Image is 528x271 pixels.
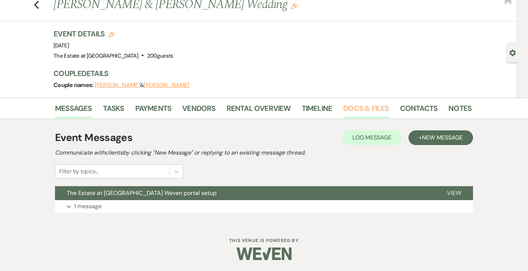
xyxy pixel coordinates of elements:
a: Rental Overview [227,102,291,119]
img: Weven Logo [236,241,291,267]
span: New Message [422,134,463,141]
button: [PERSON_NAME] [144,82,189,88]
span: & [95,82,189,89]
button: +New Message [408,130,473,145]
a: Docs & Files [343,102,389,119]
button: [PERSON_NAME] [95,82,140,88]
a: Tasks [103,102,124,119]
div: Filter by topics... [59,167,98,176]
span: The Estate at [GEOGRAPHIC_DATA] [54,52,138,59]
h3: Couple Details [54,68,464,79]
p: 1 message [74,202,102,211]
span: 200 guests [147,52,173,59]
span: View [447,189,461,197]
button: Edit [291,3,297,9]
a: Messages [55,102,92,119]
button: View [435,186,473,200]
button: 1 message [55,200,473,213]
button: Open lead details [509,49,516,56]
h2: Communicate with clients by clicking "New Message" or replying to an existing message thread. [55,148,473,157]
a: Vendors [182,102,215,119]
button: The Estate at [GEOGRAPHIC_DATA] Weven portal setup [55,186,435,200]
a: Contacts [400,102,438,119]
span: [DATE] [54,42,69,49]
a: Notes [448,102,472,119]
button: Log Message [342,130,402,145]
h3: Event Details [54,29,173,39]
a: Payments [135,102,172,119]
span: Log Message [352,134,392,141]
h1: Event Messages [55,130,132,145]
a: Timeline [302,102,333,119]
span: Couple names: [54,81,95,89]
span: The Estate at [GEOGRAPHIC_DATA] Weven portal setup [67,189,217,197]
